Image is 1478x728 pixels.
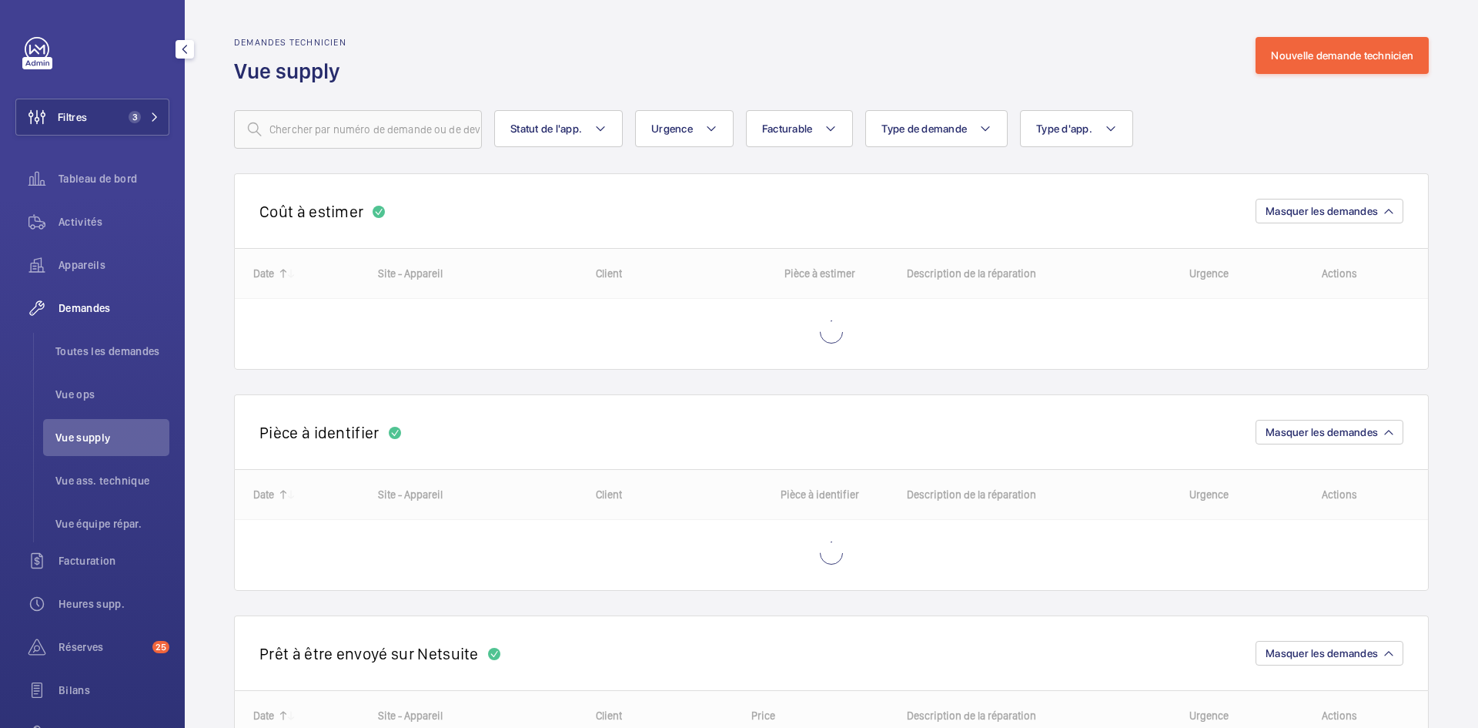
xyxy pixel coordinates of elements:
button: Masquer les demandes [1256,420,1403,445]
span: Facturable [762,122,813,135]
h2: Pièce à identifier [259,423,380,442]
button: Masquer les demandes [1256,641,1403,666]
h2: Coût à estimer [259,202,363,221]
span: Tableau de bord [59,171,169,186]
span: Vue ops [55,387,169,402]
span: Urgence [651,122,693,135]
button: Masquer les demandes [1256,199,1403,223]
button: Urgence [635,110,734,147]
span: Masquer les demandes [1266,205,1378,217]
span: Vue ass. technique [55,473,169,488]
span: Activités [59,214,169,230]
span: Type d'app. [1036,122,1092,135]
span: Toutes les demandes [55,344,169,359]
span: Appareils [59,257,169,273]
h2: Demandes technicien [234,37,349,48]
span: 25 [152,641,169,653]
button: Filtres3 [15,99,169,136]
span: Masquer les demandes [1266,426,1378,438]
button: Type d'app. [1020,110,1133,147]
h2: Prêt à être envoyé sur Netsuite [259,644,479,663]
span: Réserves [59,639,146,655]
span: Filtres [58,109,87,125]
span: Type de demande [881,122,967,135]
span: 3 [129,111,141,123]
span: Bilans [59,683,169,698]
span: Demandes [59,300,169,316]
span: Heures supp. [59,596,169,612]
span: Masquer les demandes [1266,647,1378,659]
span: Facturation [59,553,169,569]
button: Nouvelle demande technicien [1256,37,1429,74]
button: Type de demande [865,110,1008,147]
span: Vue équipe répar. [55,516,169,532]
span: Statut de l'app. [510,122,582,135]
button: Statut de l'app. [494,110,623,147]
input: Chercher par numéro de demande ou de devis [234,110,482,149]
span: Vue supply [55,430,169,445]
h1: Vue supply [234,57,349,86]
button: Facturable [746,110,854,147]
